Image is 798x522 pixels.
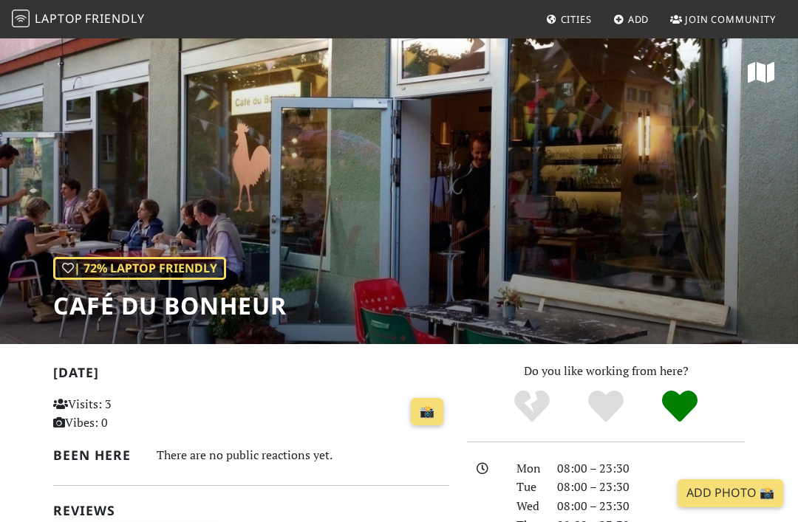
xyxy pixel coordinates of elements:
[508,497,549,516] div: Wed
[53,257,226,281] div: | 72% Laptop Friendly
[548,497,754,516] div: 08:00 – 23:30
[53,447,139,463] h2: Been here
[85,10,144,27] span: Friendly
[508,478,549,497] div: Tue
[495,388,569,425] div: No
[607,6,655,32] a: Add
[12,7,145,32] a: LaptopFriendly LaptopFriendly
[53,365,449,386] h2: [DATE]
[508,459,549,478] div: Mon
[561,13,592,26] span: Cities
[53,503,449,518] h2: Reviews
[628,13,649,26] span: Add
[53,292,287,320] h1: Café du Bonheur
[467,362,745,381] p: Do you like working from here?
[12,10,30,27] img: LaptopFriendly
[664,6,782,32] a: Join Community
[540,6,598,32] a: Cities
[678,479,783,507] a: Add Photo 📸
[53,395,174,433] p: Visits: 3 Vibes: 0
[685,13,776,26] span: Join Community
[643,388,717,425] div: Definitely!
[548,478,754,497] div: 08:00 – 23:30
[35,10,83,27] span: Laptop
[157,444,449,466] div: There are no public reactions yet.
[569,388,643,425] div: Yes
[548,459,754,478] div: 08:00 – 23:30
[411,398,443,426] a: 📸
